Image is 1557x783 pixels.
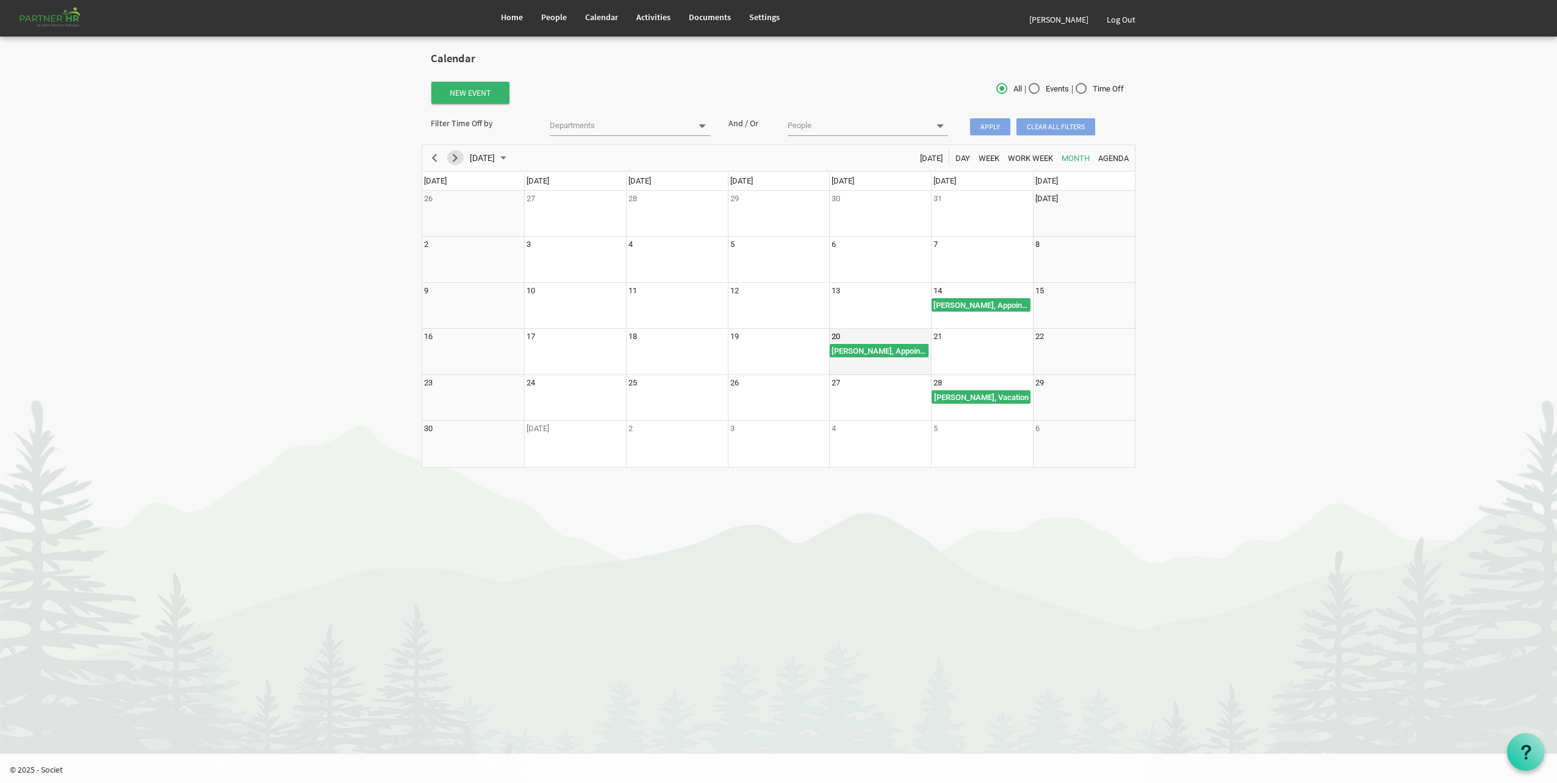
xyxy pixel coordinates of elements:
[933,377,942,389] div: Friday, November 28, 2025
[628,331,637,343] div: Tuesday, November 18, 2025
[1007,151,1054,166] span: Work Week
[830,345,928,357] div: [PERSON_NAME], Appointment
[1035,285,1044,297] div: Saturday, November 15, 2025
[977,150,1002,165] button: Week
[749,12,780,23] span: Settings
[977,151,1001,166] span: Week
[1020,2,1098,37] a: [PERSON_NAME]
[832,176,854,185] span: [DATE]
[897,80,1135,98] div: | |
[431,52,1126,65] h2: Calendar
[468,150,512,165] button: September 2025
[1035,238,1040,251] div: Saturday, November 8, 2025
[830,344,929,357] div: Laura Conway, Appointment Begin From Thursday, November 20, 2025 at 12:00:00 AM GMT-05:00 Ends At...
[933,176,956,185] span: [DATE]
[424,331,433,343] div: Sunday, November 16, 2025
[628,377,637,389] div: Tuesday, November 25, 2025
[954,150,973,165] button: Day
[424,176,447,185] span: [DATE]
[501,12,523,23] span: Home
[424,423,433,435] div: Sunday, November 30, 2025
[424,285,428,297] div: Sunday, November 9, 2025
[954,151,971,166] span: Day
[918,150,945,165] button: Today
[719,117,779,129] div: And / Or
[527,423,549,435] div: Monday, December 1, 2025
[527,331,535,343] div: Monday, November 17, 2025
[730,176,753,185] span: [DATE]
[1006,150,1055,165] button: Work Week
[1098,2,1145,37] a: Log Out
[832,377,840,389] div: Thursday, November 27, 2025
[422,145,1135,468] schedule: of November 2025
[932,390,1030,404] div: Joyce Williams, Vacation Begin From Friday, November 28, 2025 at 12:00:00 AM GMT-05:00 Ends At Fr...
[970,118,1010,135] span: Apply
[730,423,735,435] div: Wednesday, December 3, 2025
[932,391,1030,403] div: [PERSON_NAME], Vacation
[445,145,466,171] div: next period
[1096,150,1131,165] button: Agenda
[447,150,464,165] button: Next
[628,193,637,205] div: Tuesday, October 28, 2025
[1035,331,1044,343] div: Saturday, November 22, 2025
[1060,150,1092,165] button: Month
[933,423,938,435] div: Friday, December 5, 2025
[527,193,535,205] div: Monday, October 27, 2025
[424,238,428,251] div: Sunday, November 2, 2025
[422,117,541,129] div: Filter Time Off by
[424,193,433,205] div: Sunday, October 26, 2025
[832,238,836,251] div: Thursday, November 6, 2025
[933,193,942,205] div: Friday, October 31, 2025
[527,176,549,185] span: [DATE]
[933,238,938,251] div: Friday, November 7, 2025
[636,12,671,23] span: Activities
[527,285,535,297] div: Monday, November 10, 2025
[932,298,1030,312] div: Laura Conway, Appointment Begin From Friday, November 14, 2025 at 12:00:00 AM GMT-05:00 Ends At F...
[1035,377,1044,389] div: Saturday, November 29, 2025
[550,117,691,134] input: Departments
[996,84,1022,95] span: All
[1035,176,1058,185] span: [DATE]
[10,763,1557,776] p: © 2025 - Societ
[628,238,633,251] div: Tuesday, November 4, 2025
[1076,84,1124,95] span: Time Off
[933,285,942,297] div: Friday, November 14, 2025
[1016,118,1095,135] span: Clear all filters
[932,299,1030,311] div: [PERSON_NAME], Appointment
[527,377,535,389] div: Monday, November 24, 2025
[1035,193,1058,205] div: Saturday, November 1, 2025
[1060,151,1091,166] span: Month
[730,331,739,343] div: Wednesday, November 19, 2025
[832,285,840,297] div: Thursday, November 13, 2025
[788,117,929,134] input: People
[466,145,514,171] div: November 2025
[832,193,840,205] div: Thursday, October 30, 2025
[431,82,509,104] button: New Event
[628,176,651,185] span: [DATE]
[628,423,633,435] div: Tuesday, December 2, 2025
[730,285,739,297] div: Wednesday, November 12, 2025
[628,285,637,297] div: Tuesday, November 11, 2025
[469,151,496,166] span: [DATE]
[919,151,944,166] span: [DATE]
[1097,151,1130,166] span: Agenda
[832,423,836,435] div: Thursday, December 4, 2025
[541,12,567,23] span: People
[730,238,735,251] div: Wednesday, November 5, 2025
[689,12,731,23] span: Documents
[424,377,433,389] div: Sunday, November 23, 2025
[832,331,840,343] div: Thursday, November 20, 2025
[730,193,739,205] div: Wednesday, October 29, 2025
[1029,84,1069,95] span: Events
[933,331,942,343] div: Friday, November 21, 2025
[730,377,739,389] div: Wednesday, November 26, 2025
[585,12,618,23] span: Calendar
[527,238,531,251] div: Monday, November 3, 2025
[424,145,445,171] div: previous period
[426,150,443,165] button: Previous
[1035,423,1040,435] div: Saturday, December 6, 2025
